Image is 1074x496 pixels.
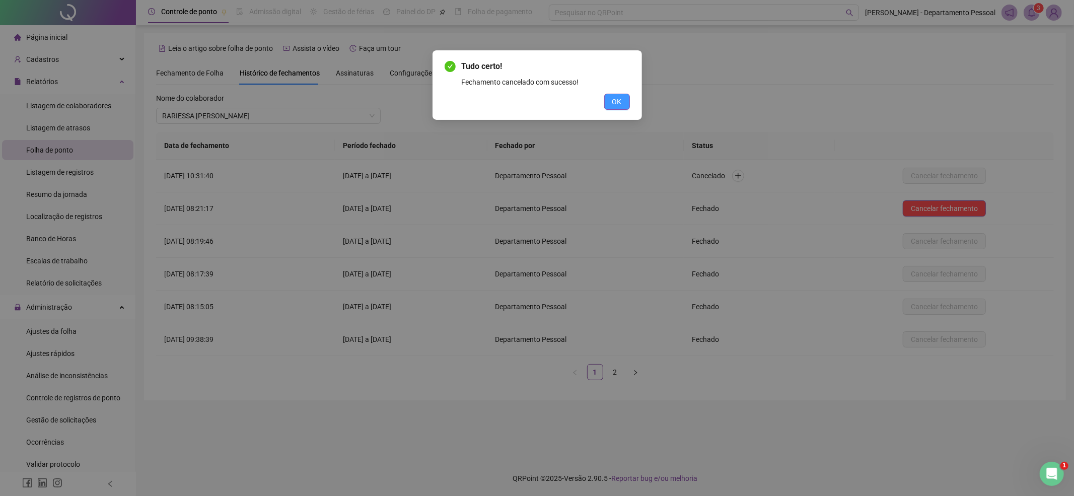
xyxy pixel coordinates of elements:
span: Fechamento cancelado com sucesso! [462,78,579,86]
iframe: Intercom live chat [1040,462,1064,486]
span: Tudo certo! [462,61,503,71]
button: OK [604,94,630,110]
span: check-circle [445,61,456,72]
span: OK [612,96,622,107]
span: 1 [1060,462,1068,470]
